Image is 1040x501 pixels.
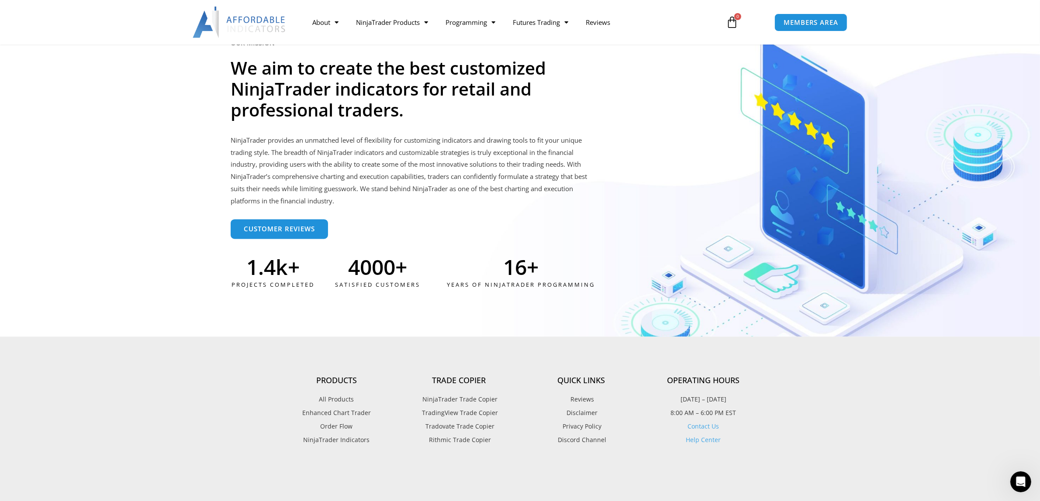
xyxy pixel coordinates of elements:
[520,394,643,405] a: Reviews
[276,257,315,278] span: k+
[302,407,371,419] span: Enhanced Chart Trader
[398,394,520,405] a: NinjaTrader Trade Copier
[520,376,643,385] h4: Quick Links
[231,134,591,207] p: NinjaTrader provides an unmatched level of flexibility for customizing indicators and drawing too...
[246,257,276,278] span: 1.4
[568,394,594,405] span: Reviews
[418,278,623,292] div: Years of ninjatrader programming
[503,257,527,278] span: 16
[304,12,347,32] a: About
[420,407,498,419] span: TradingView Trade Copier
[688,422,719,430] a: Contact Us
[276,421,398,432] a: Order Flow
[231,219,328,239] a: Customer Reviews
[318,278,438,292] div: Satisfied Customers
[520,434,643,446] a: Discord Channel
[398,407,520,419] a: TradingView Trade Copier
[643,407,765,419] p: 8:00 AM – 6:00 PM EST
[193,7,287,38] img: LogoAI | Affordable Indicators – NinjaTrader
[276,394,398,405] a: All Products
[437,12,504,32] a: Programming
[713,10,751,35] a: 0
[304,434,370,446] span: NinjaTrader Indicators
[398,434,520,446] a: Rithmic Trade Copier
[504,12,577,32] a: Futures Trading
[734,13,741,20] span: 0
[427,434,491,446] span: Rithmic Trade Copier
[420,394,498,405] span: NinjaTrader Trade Copier
[231,58,578,120] h2: We aim to create the best customized NinjaTrader indicators for retail and professional traders.
[556,434,607,446] span: Discord Channel
[319,394,354,405] span: All Products
[398,376,520,385] h4: Trade Copier
[643,394,765,405] p: [DATE] – [DATE]
[349,257,396,278] span: 4000
[1010,471,1031,492] iframe: Intercom live chat
[398,421,520,432] a: Tradovate Trade Copier
[565,407,598,419] span: Disclaimer
[686,436,721,444] a: Help Center
[784,19,838,26] span: MEMBERS AREA
[774,14,847,31] a: MEMBERS AREA
[244,226,315,232] span: Customer Reviews
[520,407,643,419] a: Disclaimer
[527,257,623,278] span: +
[321,421,353,432] span: Order Flow
[423,421,494,432] span: Tradovate Trade Copier
[304,12,716,32] nav: Menu
[231,39,809,47] h6: OUR MISSION
[276,434,398,446] a: NinjaTrader Indicators
[561,421,602,432] span: Privacy Policy
[520,421,643,432] a: Privacy Policy
[231,278,315,292] div: Projects Completed
[347,12,437,32] a: NinjaTrader Products
[643,376,765,385] h4: Operating Hours
[276,376,398,385] h4: Products
[276,407,398,419] a: Enhanced Chart Trader
[577,12,619,32] a: Reviews
[396,257,438,278] span: +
